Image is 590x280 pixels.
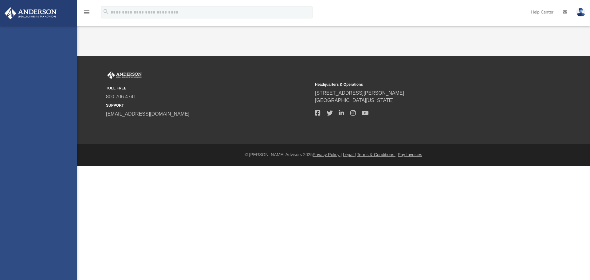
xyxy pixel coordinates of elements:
small: Headquarters & Operations [315,82,520,87]
img: Anderson Advisors Platinum Portal [106,71,143,79]
a: Privacy Policy | [313,152,342,157]
a: Terms & Conditions | [357,152,397,157]
a: [STREET_ADDRESS][PERSON_NAME] [315,90,404,96]
small: SUPPORT [106,103,311,108]
div: © [PERSON_NAME] Advisors 2025 [77,152,590,158]
a: [GEOGRAPHIC_DATA][US_STATE] [315,98,394,103]
img: User Pic [576,8,585,17]
a: [EMAIL_ADDRESS][DOMAIN_NAME] [106,111,189,116]
small: TOLL FREE [106,85,311,91]
i: menu [83,9,90,16]
a: Pay Invoices [398,152,422,157]
a: menu [83,12,90,16]
img: Anderson Advisors Platinum Portal [3,7,58,19]
i: search [103,8,109,15]
a: Legal | [343,152,356,157]
a: 800.706.4741 [106,94,136,99]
